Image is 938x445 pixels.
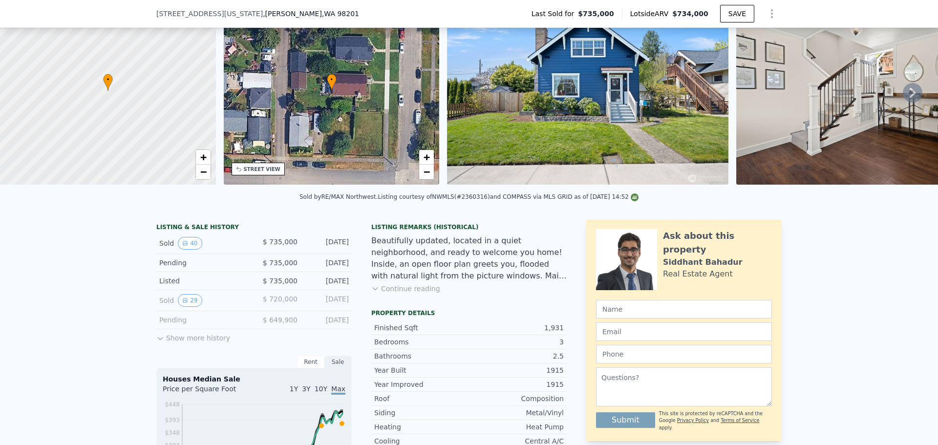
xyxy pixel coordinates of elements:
[263,9,359,19] span: , [PERSON_NAME]
[305,237,349,250] div: [DATE]
[159,276,246,286] div: Listed
[469,380,564,389] div: 1915
[263,238,298,246] span: $ 735,000
[762,4,782,23] button: Show Options
[322,10,359,18] span: , WA 98201
[721,418,759,423] a: Terms of Service
[165,401,180,408] tspan: $448
[659,410,772,431] div: This site is protected by reCAPTCHA and the Google and apply.
[305,276,349,286] div: [DATE]
[672,10,708,18] span: $734,000
[596,322,772,341] input: Email
[469,394,564,403] div: Composition
[663,268,733,280] div: Real Estate Agent
[677,418,709,423] a: Privacy Policy
[159,237,246,250] div: Sold
[663,256,743,268] div: Siddhant Bahadur
[469,422,564,432] div: Heat Pump
[165,417,180,424] tspan: $393
[374,365,469,375] div: Year Built
[469,337,564,347] div: 3
[371,309,567,317] div: Property details
[663,229,772,256] div: Ask about this property
[165,429,180,436] tspan: $348
[331,385,345,395] span: Max
[305,315,349,325] div: [DATE]
[578,9,614,19] span: $735,000
[630,9,672,19] span: Lotside ARV
[371,235,567,282] div: Beautifully updated, located in a quiet neighborhood, and ready to welcome you home! Inside, an o...
[200,151,206,163] span: +
[297,356,324,368] div: Rent
[305,294,349,307] div: [DATE]
[103,74,113,91] div: •
[469,323,564,333] div: 1,931
[631,193,639,201] img: NWMLS Logo
[163,384,254,400] div: Price per Square Foot
[596,412,655,428] button: Submit
[596,345,772,363] input: Phone
[374,408,469,418] div: Siding
[720,5,754,22] button: SAVE
[263,295,298,303] span: $ 720,000
[305,258,349,268] div: [DATE]
[178,294,202,307] button: View historical data
[374,323,469,333] div: Finished Sqft
[424,151,430,163] span: +
[374,380,469,389] div: Year Improved
[159,315,246,325] div: Pending
[532,9,578,19] span: Last Sold for
[263,259,298,267] span: $ 735,000
[156,329,230,343] button: Show more history
[371,284,440,294] button: Continue reading
[374,337,469,347] div: Bedrooms
[596,300,772,318] input: Name
[163,374,345,384] div: Houses Median Sale
[103,75,113,84] span: •
[419,150,434,165] a: Zoom in
[327,74,337,91] div: •
[371,223,567,231] div: Listing Remarks (Historical)
[469,365,564,375] div: 1915
[196,150,211,165] a: Zoom in
[263,316,298,324] span: $ 649,900
[156,9,263,19] span: [STREET_ADDRESS][US_STATE]
[374,394,469,403] div: Roof
[424,166,430,178] span: −
[244,166,280,173] div: STREET VIEW
[156,223,352,233] div: LISTING & SALE HISTORY
[200,166,206,178] span: −
[374,422,469,432] div: Heating
[324,356,352,368] div: Sale
[302,385,310,393] span: 3Y
[159,294,246,307] div: Sold
[419,165,434,179] a: Zoom out
[263,277,298,285] span: $ 735,000
[315,385,327,393] span: 10Y
[290,385,298,393] span: 1Y
[178,237,202,250] button: View historical data
[374,351,469,361] div: Bathrooms
[327,75,337,84] span: •
[196,165,211,179] a: Zoom out
[299,193,378,200] div: Sold by RE/MAX Northwest .
[159,258,246,268] div: Pending
[378,193,639,200] div: Listing courtesy of NWMLS (#2360316) and COMPASS via MLS GRID as of [DATE] 14:52
[469,408,564,418] div: Metal/Vinyl
[469,351,564,361] div: 2.5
